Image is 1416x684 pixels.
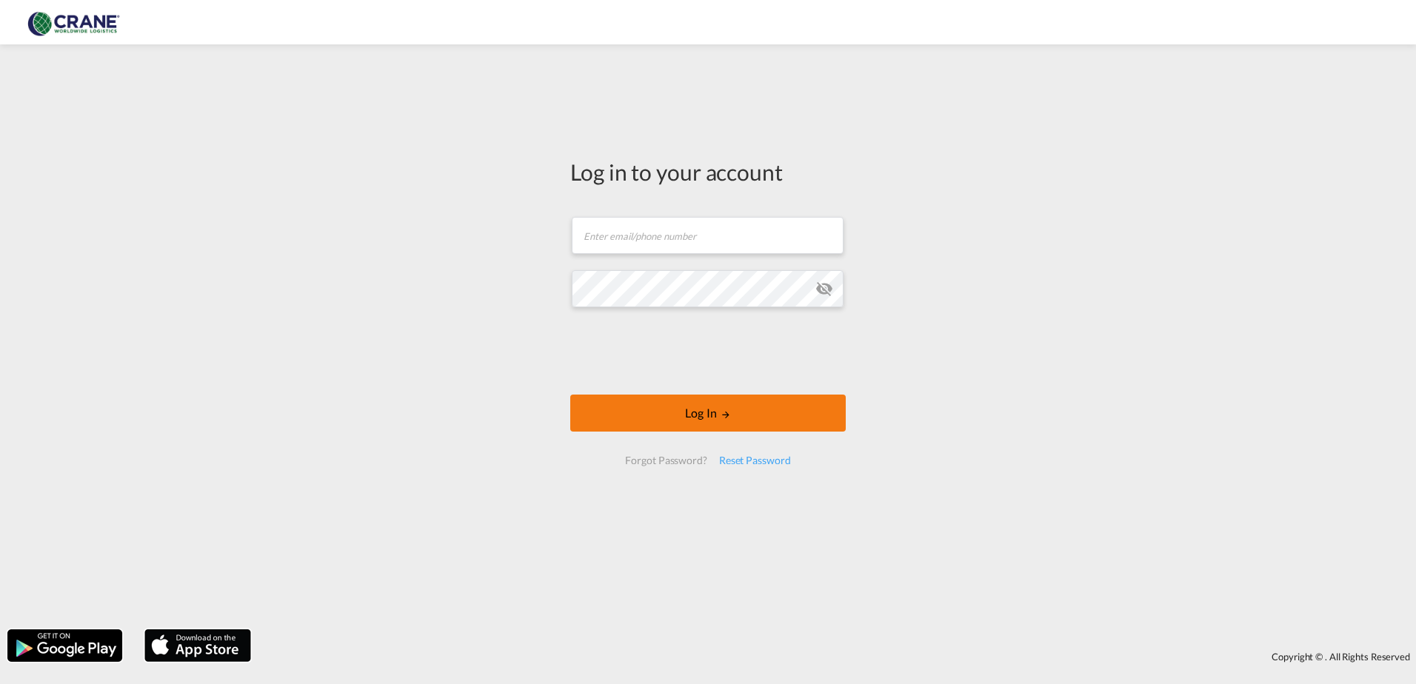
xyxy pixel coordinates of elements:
[713,447,797,474] div: Reset Password
[572,217,844,254] input: Enter email/phone number
[595,322,821,380] iframe: reCAPTCHA
[619,447,712,474] div: Forgot Password?
[570,395,846,432] button: LOGIN
[143,628,253,663] img: apple.png
[258,644,1416,669] div: Copyright © . All Rights Reserved
[570,156,846,187] div: Log in to your account
[6,628,124,663] img: google.png
[22,6,122,39] img: 374de710c13411efa3da03fd754f1635.jpg
[815,280,833,298] md-icon: icon-eye-off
